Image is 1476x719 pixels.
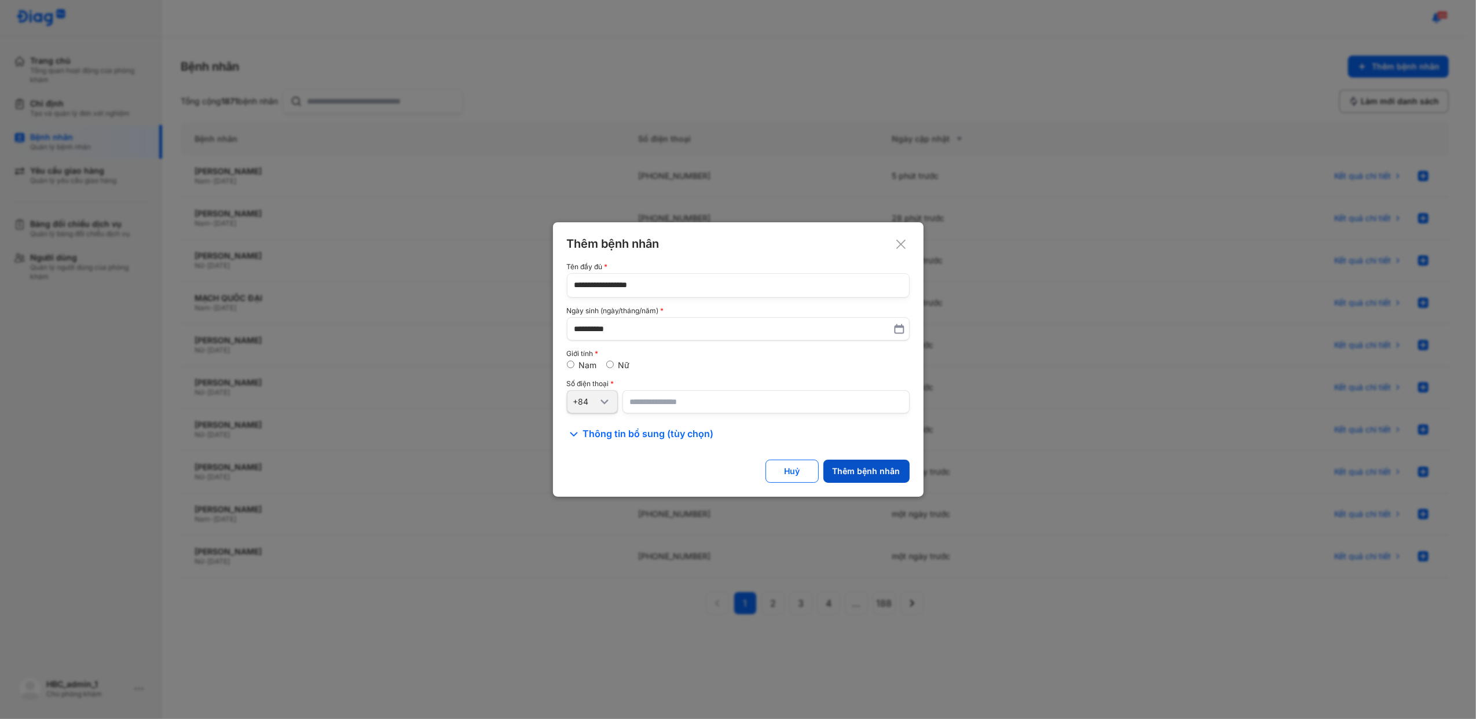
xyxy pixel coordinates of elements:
button: Thêm bệnh nhân [823,460,910,483]
label: Nữ [618,360,630,370]
span: Thông tin bổ sung (tùy chọn) [583,427,714,441]
div: Giới tính [567,350,910,358]
div: Thêm bệnh nhân [567,236,910,251]
label: Nam [579,360,597,370]
div: Tên đầy đủ [567,263,910,271]
div: +84 [573,397,598,407]
button: Huỷ [766,460,819,483]
div: Thêm bệnh nhân [833,466,900,476]
div: Ngày sinh (ngày/tháng/năm) [567,307,910,315]
div: Số điện thoại [567,380,910,388]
